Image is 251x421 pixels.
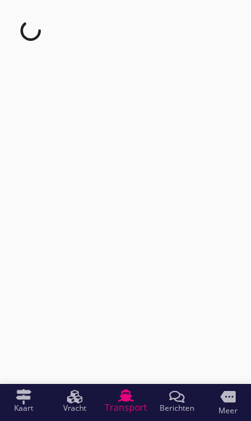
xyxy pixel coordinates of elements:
[14,404,33,412] span: Kaart
[220,389,236,404] i: more
[218,407,238,415] span: Meer
[49,384,100,418] a: Vracht
[151,384,202,418] a: Berichten
[160,404,194,412] span: Berichten
[105,403,147,412] span: Transport
[63,404,86,412] span: Vracht
[100,384,151,418] a: Transport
